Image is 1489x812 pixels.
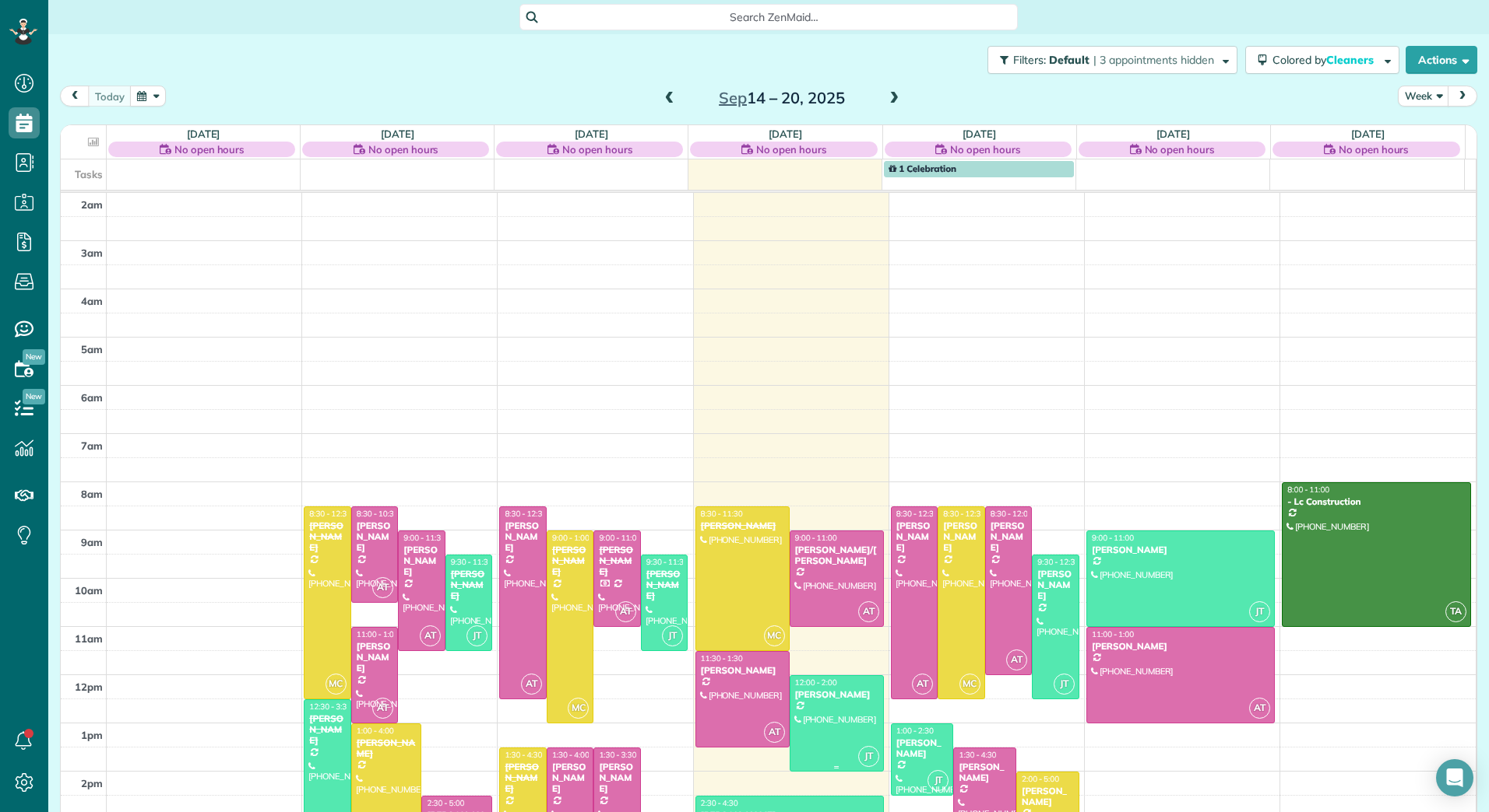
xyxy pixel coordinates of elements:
[685,89,879,107] h2: 14 – 20, 2025
[912,674,933,695] span: AT
[896,737,949,760] div: [PERSON_NAME]
[980,46,1237,74] a: Filters: Default | 3 appointments hidden
[963,128,996,140] a: [DATE]
[552,750,590,760] span: 1:30 - 4:00
[1054,674,1075,695] span: JT
[81,295,103,307] span: 4am
[889,163,956,174] span: 1 Celebration
[598,544,636,578] div: [PERSON_NAME]
[1093,53,1214,67] span: | 3 appointments hidden
[356,737,417,760] div: [PERSON_NAME]
[896,726,934,736] span: 1:00 - 2:30
[372,698,393,719] span: AT
[1339,142,1409,157] span: No open hours
[23,349,45,365] span: New
[950,142,1020,157] span: No open hours
[427,798,464,808] span: 2:30 - 5:00
[1406,46,1477,74] button: Actions
[1326,53,1376,67] span: Cleaners
[1092,533,1134,543] span: 9:00 - 11:00
[187,128,220,140] a: [DATE]
[1037,569,1075,602] div: [PERSON_NAME]
[764,722,785,743] span: AT
[1049,53,1090,67] span: Default
[403,544,441,578] div: [PERSON_NAME]
[959,750,996,760] span: 1:30 - 4:30
[504,520,542,554] div: [PERSON_NAME]
[356,520,394,554] div: [PERSON_NAME]
[719,88,747,107] span: Sep
[990,520,1028,554] div: [PERSON_NAME]
[357,509,399,519] span: 8:30 - 10:30
[372,577,393,598] span: AT
[1006,649,1027,670] span: AT
[174,142,245,157] span: No open hours
[646,569,684,602] div: [PERSON_NAME]
[662,625,683,646] span: JT
[308,713,347,747] div: [PERSON_NAME]
[1091,641,1270,652] div: [PERSON_NAME]
[75,584,103,597] span: 10am
[521,674,542,695] span: AT
[81,777,103,789] span: 2pm
[23,389,45,404] span: New
[1448,86,1477,107] button: next
[75,632,103,645] span: 11am
[1398,86,1449,107] button: Week
[551,761,590,795] div: [PERSON_NAME]
[75,681,103,693] span: 12pm
[1287,496,1466,507] div: - Lc Construction
[942,520,980,554] div: [PERSON_NAME]
[1245,46,1399,74] button: Colored byCleaners
[615,601,636,622] span: AT
[1156,128,1190,140] a: [DATE]
[552,533,590,543] span: 9:00 - 1:00
[81,343,103,355] span: 5am
[1022,774,1059,784] span: 2:00 - 5:00
[764,625,785,646] span: MC
[551,544,590,578] div: [PERSON_NAME]
[308,520,347,554] div: [PERSON_NAME]
[701,509,743,519] span: 8:30 - 11:30
[505,750,542,760] span: 1:30 - 4:30
[504,761,542,795] div: [PERSON_NAME]
[1445,601,1466,622] span: TA
[575,128,608,140] a: [DATE]
[795,677,837,688] span: 12:00 - 2:00
[896,520,934,554] div: [PERSON_NAME]
[1145,142,1215,157] span: No open hours
[309,509,351,519] span: 8:30 - 12:30
[88,86,132,107] button: today
[928,770,949,791] span: JT
[81,439,103,452] span: 7am
[701,653,743,663] span: 11:30 - 1:30
[701,798,738,808] span: 2:30 - 4:30
[700,665,785,676] div: [PERSON_NAME]
[1287,485,1329,495] span: 8:00 - 11:00
[466,625,488,646] span: JT
[562,142,632,157] span: No open hours
[700,520,785,531] div: [PERSON_NAME]
[81,198,103,211] span: 2am
[943,509,985,519] span: 8:30 - 12:30
[858,746,879,767] span: JT
[987,46,1237,74] button: Filters: Default | 3 appointments hidden
[795,533,837,543] span: 9:00 - 11:00
[81,391,103,404] span: 6am
[451,557,493,567] span: 9:30 - 11:30
[1273,53,1379,67] span: Colored by
[858,601,879,622] span: AT
[420,625,441,646] span: AT
[958,761,1012,784] div: [PERSON_NAME]
[81,536,103,548] span: 9am
[60,86,90,107] button: prev
[896,509,938,519] span: 8:30 - 12:30
[505,509,547,519] span: 8:30 - 12:30
[81,488,103,500] span: 8am
[568,698,589,719] span: MC
[450,569,488,602] div: [PERSON_NAME]
[403,533,445,543] span: 9:00 - 11:30
[1037,557,1079,567] span: 9:30 - 12:30
[1249,601,1270,622] span: JT
[1351,128,1385,140] a: [DATE]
